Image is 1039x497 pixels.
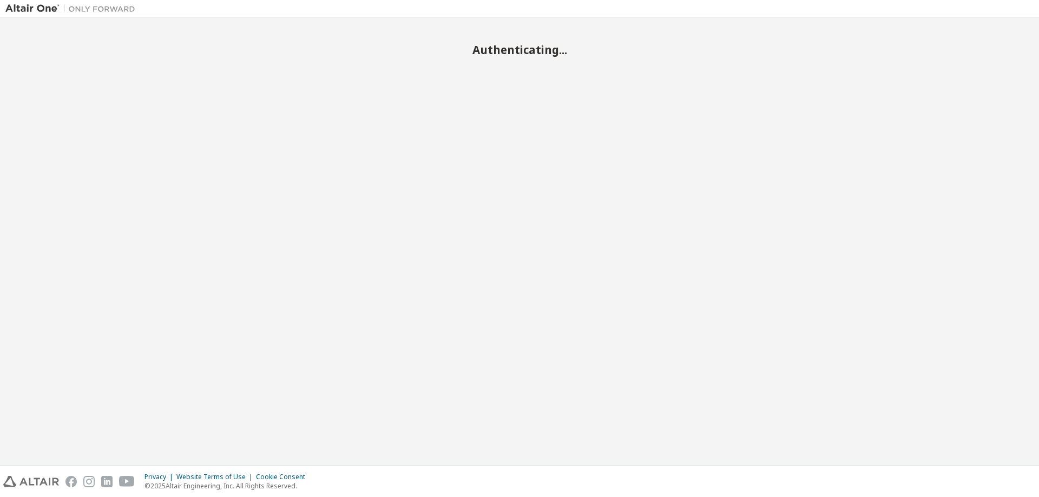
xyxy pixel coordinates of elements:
img: Altair One [5,3,141,14]
img: instagram.svg [83,476,95,487]
img: linkedin.svg [101,476,113,487]
p: © 2025 Altair Engineering, Inc. All Rights Reserved. [144,481,312,491]
img: youtube.svg [119,476,135,487]
img: altair_logo.svg [3,476,59,487]
div: Privacy [144,473,176,481]
h2: Authenticating... [5,43,1034,57]
img: facebook.svg [65,476,77,487]
div: Website Terms of Use [176,473,256,481]
div: Cookie Consent [256,473,312,481]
